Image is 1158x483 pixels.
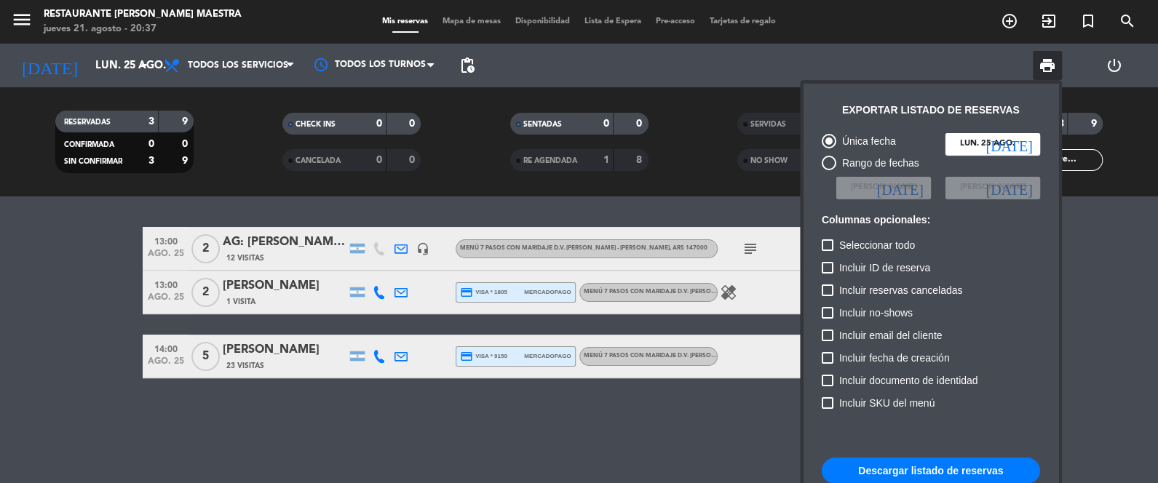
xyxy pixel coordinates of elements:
[986,137,1032,151] i: [DATE]
[836,155,919,172] div: Rango de fechas
[986,180,1032,195] i: [DATE]
[839,327,943,344] span: Incluir email del cliente
[836,133,896,150] div: Única fecha
[822,214,1040,226] h6: Columnas opcionales:
[1039,57,1056,74] span: print
[842,102,1020,119] div: Exportar listado de reservas
[876,180,923,195] i: [DATE]
[839,259,930,276] span: Incluir ID de reserva
[839,236,915,254] span: Seleccionar todo
[839,394,935,412] span: Incluir SKU del menú
[839,304,913,322] span: Incluir no-shows
[839,372,978,389] span: Incluir documento de identidad
[960,181,1026,194] span: [PERSON_NAME]
[839,282,963,299] span: Incluir reservas canceladas
[839,349,950,367] span: Incluir fecha de creación
[459,57,476,74] span: pending_actions
[851,181,916,194] span: [PERSON_NAME]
